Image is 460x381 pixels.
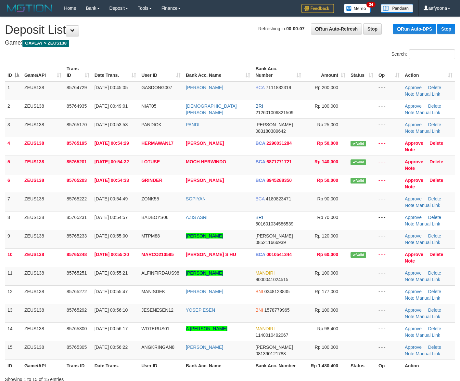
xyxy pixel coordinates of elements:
[22,230,64,248] td: ZEUS138
[363,23,382,34] a: Stop
[5,322,22,341] td: 14
[186,289,223,294] a: [PERSON_NAME]
[264,289,290,294] span: Copy 0348123835 to clipboard
[5,100,22,118] td: 2
[141,196,159,201] span: ZONK55
[186,345,223,350] a: [PERSON_NAME]
[314,159,338,164] span: Rp 140,000
[67,345,87,350] span: 85765305
[22,360,64,372] th: Game/API
[409,49,455,59] input: Search:
[315,289,338,294] span: Rp 177,000
[67,270,87,276] span: 85765251
[393,24,436,34] a: Run Auto-DPS
[405,178,423,183] a: Approve
[405,203,415,208] a: Note
[22,285,64,304] td: ZEUS138
[376,248,402,267] td: - - -
[415,351,440,356] a: Manual Link
[405,122,422,127] a: Approve
[141,326,169,331] span: WDTERUS01
[405,147,415,152] a: Note
[311,23,362,34] a: Run Auto-Refresh
[415,295,440,301] a: Manual Link
[315,270,338,276] span: Rp 100,000
[5,193,22,211] td: 7
[141,289,165,294] span: MANISDEK
[255,103,263,109] span: BRI
[376,63,402,81] th: Op: activate to sort column ascending
[376,304,402,322] td: - - -
[415,277,440,282] a: Manual Link
[22,118,64,137] td: ZEUS138
[437,24,455,34] a: Stop
[67,103,87,109] span: 85764935
[22,248,64,267] td: ZEUS138
[141,345,174,350] span: ANGKRINGAN8
[301,4,334,13] img: Feedback.jpg
[186,159,226,164] a: MOCH HERWINDO
[5,137,22,156] td: 4
[95,270,128,276] span: [DATE] 00:55:21
[5,267,22,285] td: 11
[186,252,236,257] a: [PERSON_NAME] S HU
[428,215,441,220] a: Delete
[95,103,128,109] span: [DATE] 00:49:01
[141,178,162,183] span: GRINDER
[405,129,415,134] a: Note
[428,289,441,294] a: Delete
[428,196,441,201] a: Delete
[186,103,237,115] a: [DEMOGRAPHIC_DATA][PERSON_NAME]
[141,141,173,146] span: HERMAWAN17
[266,178,292,183] span: Copy 8945288350 to clipboard
[391,49,455,59] label: Search:
[428,85,441,90] a: Delete
[317,141,338,146] span: Rp 50,000
[266,141,292,146] span: Copy 2290031284 to clipboard
[5,3,54,13] img: MOTION_logo.png
[376,193,402,211] td: - - -
[348,360,376,372] th: Status
[67,85,87,90] span: 85764729
[183,63,253,81] th: Bank Acc. Name: activate to sort column ascending
[255,351,286,356] span: Copy 081390121788 to clipboard
[376,100,402,118] td: - - -
[141,85,172,90] span: GASDONG007
[67,307,87,313] span: 85765292
[429,178,443,183] a: Delete
[67,196,87,201] span: 85765222
[351,252,366,258] span: Valid transaction
[376,211,402,230] td: - - -
[22,63,64,81] th: Game/API: activate to sort column ascending
[5,156,22,174] td: 5
[315,233,338,238] span: Rp 120,000
[141,270,179,276] span: ALFINFIRDAUS98
[95,122,128,127] span: [DATE] 00:53:53
[376,137,402,156] td: - - -
[5,81,22,100] td: 1
[348,63,376,81] th: Status: activate to sort column ascending
[22,341,64,360] td: ZEUS138
[186,326,227,331] a: A [PERSON_NAME]
[95,196,128,201] span: [DATE] 00:54:49
[405,314,415,319] a: Note
[405,333,415,338] a: Note
[428,307,441,313] a: Delete
[255,196,264,201] span: BCA
[253,63,303,81] th: Bank Acc. Number: activate to sort column ascending
[415,333,440,338] a: Manual Link
[186,85,223,90] a: [PERSON_NAME]
[95,141,129,146] span: [DATE] 00:54:29
[139,63,183,81] th: User ID: activate to sort column ascending
[415,91,440,97] a: Manual Link
[381,4,413,13] img: panduan.png
[186,233,223,238] a: [PERSON_NAME]
[67,252,87,257] span: 85765248
[266,159,292,164] span: Copy 6871771721 to clipboard
[67,178,87,183] span: 85765203
[428,233,441,238] a: Delete
[405,159,423,164] a: Approve
[405,326,422,331] a: Approve
[95,345,128,350] span: [DATE] 00:56:22
[22,156,64,174] td: ZEUS138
